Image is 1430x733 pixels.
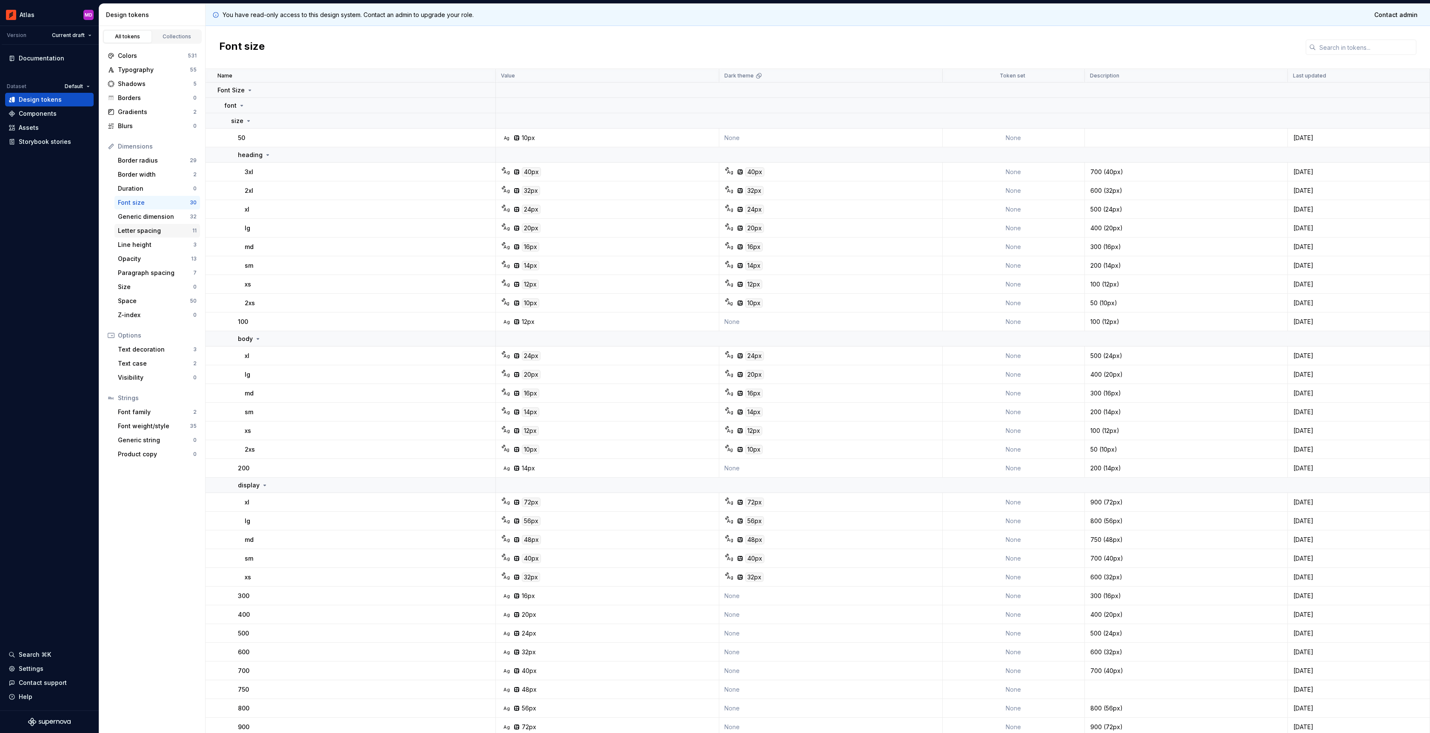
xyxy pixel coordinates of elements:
[193,283,197,290] div: 0
[503,262,510,269] div: Ag
[19,137,71,146] div: Storybook stories
[52,32,85,39] span: Current draft
[118,184,193,193] div: Duration
[114,168,200,181] a: Border width2
[1288,445,1429,454] div: [DATE]
[245,445,255,454] p: 2xs
[7,32,26,39] div: Version
[1085,445,1287,454] div: 50 (10px)
[745,223,764,233] div: 20px
[522,407,539,417] div: 14px
[1288,134,1429,142] div: [DATE]
[19,95,62,104] div: Design tokens
[503,499,510,506] div: Ag
[193,123,197,129] div: 0
[943,312,1085,331] td: None
[1085,464,1287,472] div: 200 (14px)
[1085,352,1287,360] div: 500 (24px)
[726,390,733,397] div: Ag
[503,318,510,325] div: Ag
[114,224,200,238] a: Letter spacing11
[118,66,190,74] div: Typography
[522,445,539,454] div: 10px
[118,373,193,382] div: Visibility
[48,29,95,41] button: Current draft
[726,371,733,378] div: Ag
[114,266,200,280] a: Paragraph spacing7
[19,664,43,673] div: Settings
[726,169,733,175] div: Ag
[724,72,754,79] p: Dark theme
[1288,224,1429,232] div: [DATE]
[745,205,764,214] div: 24px
[522,389,539,398] div: 16px
[114,433,200,447] a: Generic string0
[726,555,733,562] div: Ag
[118,311,193,319] div: Z-index
[245,352,249,360] p: xl
[114,182,200,195] a: Duration0
[1000,72,1025,79] p: Token set
[114,419,200,433] a: Font weight/style35
[745,516,764,526] div: 56px
[943,440,1085,459] td: None
[522,535,541,544] div: 48px
[219,40,265,55] h2: Font size
[943,384,1085,403] td: None
[191,255,197,262] div: 13
[1288,186,1429,195] div: [DATE]
[19,54,64,63] div: Documentation
[223,11,474,19] p: You have read-only access to this design system. Contact an admin to upgrade your role.
[245,498,249,507] p: xl
[522,242,539,252] div: 16px
[114,405,200,419] a: Font family2
[503,574,510,581] div: Ag
[501,72,515,79] p: Value
[745,554,764,563] div: 40px
[1288,205,1429,214] div: [DATE]
[943,403,1085,421] td: None
[7,83,26,90] div: Dataset
[5,135,94,149] a: Storybook stories
[719,312,943,331] td: None
[5,676,94,690] button: Contact support
[114,154,200,167] a: Border radius29
[1288,389,1429,398] div: [DATE]
[188,52,197,59] div: 531
[193,451,197,458] div: 0
[245,280,251,289] p: xs
[522,134,535,142] div: 10px
[118,108,193,116] div: Gradients
[1288,352,1429,360] div: [DATE]
[104,49,200,63] a: Colors531
[114,294,200,308] a: Space50
[943,365,1085,384] td: None
[245,517,250,525] p: lg
[745,261,763,270] div: 14px
[1085,370,1287,379] div: 400 (20px)
[1288,370,1429,379] div: [DATE]
[522,261,539,270] div: 14px
[104,119,200,133] a: Blurs0
[118,359,193,368] div: Text case
[245,408,253,416] p: sm
[118,52,188,60] div: Colors
[943,346,1085,365] td: None
[104,91,200,105] a: Borders0
[190,423,197,429] div: 35
[503,518,510,524] div: Ag
[1288,318,1429,326] div: [DATE]
[193,80,197,87] div: 5
[1090,72,1119,79] p: Description
[245,168,253,176] p: 3xl
[118,212,190,221] div: Generic dimension
[522,223,541,233] div: 20px
[118,80,193,88] div: Shadows
[118,331,197,340] div: Options
[522,318,535,326] div: 12px
[114,210,200,223] a: Generic dimension32
[503,465,510,472] div: Ag
[245,243,254,251] p: md
[193,185,197,192] div: 0
[943,238,1085,256] td: None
